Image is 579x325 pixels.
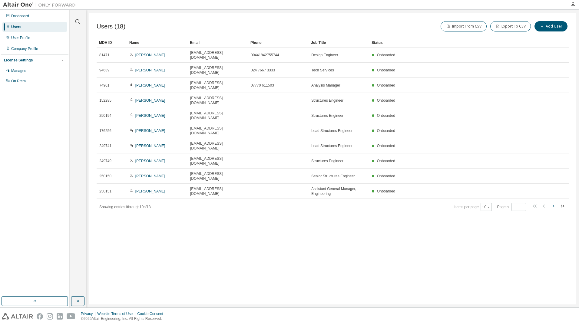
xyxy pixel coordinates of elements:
span: Senior Structures Engineer [311,174,355,179]
span: Structures Engineer [311,159,343,163]
span: Tech Services [311,68,334,73]
a: [PERSON_NAME] [135,83,165,87]
span: 024 7667 3333 [251,68,275,73]
div: Cookie Consent [137,311,167,316]
span: 250150 [99,174,111,179]
span: 00441842755744 [251,53,279,57]
div: MDH ID [99,38,124,48]
span: Onboarded [377,83,395,87]
span: Items per page [455,203,492,211]
img: facebook.svg [37,313,43,320]
span: [EMAIL_ADDRESS][DOMAIN_NAME] [190,126,245,136]
span: Onboarded [377,174,395,178]
div: Company Profile [11,46,38,51]
button: Export To CSV [490,21,531,31]
img: youtube.svg [67,313,75,320]
span: [EMAIL_ADDRESS][DOMAIN_NAME] [190,96,245,105]
span: Onboarded [377,189,395,193]
div: Phone [250,38,306,48]
span: [EMAIL_ADDRESS][DOMAIN_NAME] [190,141,245,151]
span: Lead Structures Engineer [311,143,352,148]
div: Status [372,38,537,48]
span: [EMAIL_ADDRESS][DOMAIN_NAME] [190,171,245,181]
div: Website Terms of Use [97,311,137,316]
img: Altair One [3,2,79,8]
span: 74961 [99,83,109,88]
a: [PERSON_NAME] [135,174,165,178]
span: 94639 [99,68,109,73]
div: Email [190,38,246,48]
img: linkedin.svg [57,313,63,320]
a: [PERSON_NAME] [135,129,165,133]
span: Assistant General Manager, Engineering [311,186,366,196]
button: 10 [482,205,490,209]
span: Onboarded [377,159,395,163]
a: [PERSON_NAME] [135,53,165,57]
span: 249749 [99,159,111,163]
img: altair_logo.svg [2,313,33,320]
span: Structures Engineer [311,113,343,118]
span: 249741 [99,143,111,148]
span: [EMAIL_ADDRESS][DOMAIN_NAME] [190,80,245,90]
a: [PERSON_NAME] [135,159,165,163]
span: Users (18) [97,23,125,30]
span: 250151 [99,189,111,194]
span: Structures Engineer [311,98,343,103]
button: Add User [534,21,567,31]
div: Privacy [81,311,97,316]
span: Onboarded [377,113,395,118]
div: Name [129,38,185,48]
span: Onboarded [377,53,395,57]
button: Import From CSV [441,21,487,31]
span: [EMAIL_ADDRESS][DOMAIN_NAME] [190,65,245,75]
a: [PERSON_NAME] [135,113,165,118]
span: 250194 [99,113,111,118]
span: 152285 [99,98,111,103]
span: 81471 [99,53,109,57]
span: Analysis Manager [311,83,340,88]
div: License Settings [4,58,33,63]
span: Showing entries 1 through 10 of 18 [99,205,151,209]
a: [PERSON_NAME] [135,98,165,103]
span: [EMAIL_ADDRESS][DOMAIN_NAME] [190,111,245,120]
div: Users [11,25,21,29]
span: 07770 611503 [251,83,274,88]
img: instagram.svg [47,313,53,320]
a: [PERSON_NAME] [135,189,165,193]
div: Job Title [311,38,367,48]
a: [PERSON_NAME] [135,144,165,148]
span: Onboarded [377,98,395,103]
span: Lead Structures Engineer [311,128,352,133]
span: Page n. [497,203,526,211]
p: © 2025 Altair Engineering, Inc. All Rights Reserved. [81,316,167,321]
span: [EMAIL_ADDRESS][DOMAIN_NAME] [190,156,245,166]
div: On Prem [11,79,26,84]
div: Dashboard [11,14,29,18]
div: Managed [11,68,26,73]
span: Onboarded [377,129,395,133]
a: [PERSON_NAME] [135,68,165,72]
span: 176256 [99,128,111,133]
span: Onboarded [377,68,395,72]
div: User Profile [11,35,30,40]
span: Onboarded [377,144,395,148]
span: [EMAIL_ADDRESS][DOMAIN_NAME] [190,186,245,196]
span: Design Engineer [311,53,338,57]
span: [EMAIL_ADDRESS][DOMAIN_NAME] [190,50,245,60]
